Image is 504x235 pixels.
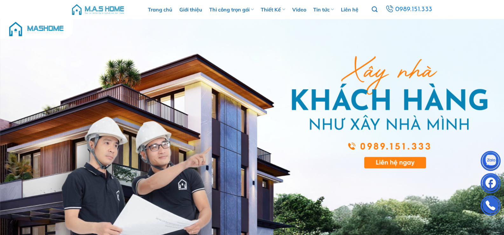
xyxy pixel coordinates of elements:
[372,3,377,16] a: Tìm kiếm
[481,152,500,171] img: Zalo
[481,197,500,216] img: Phone
[384,4,433,15] a: 0989.151.333
[395,4,432,15] span: 0989.151.333
[481,175,500,194] img: Facebook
